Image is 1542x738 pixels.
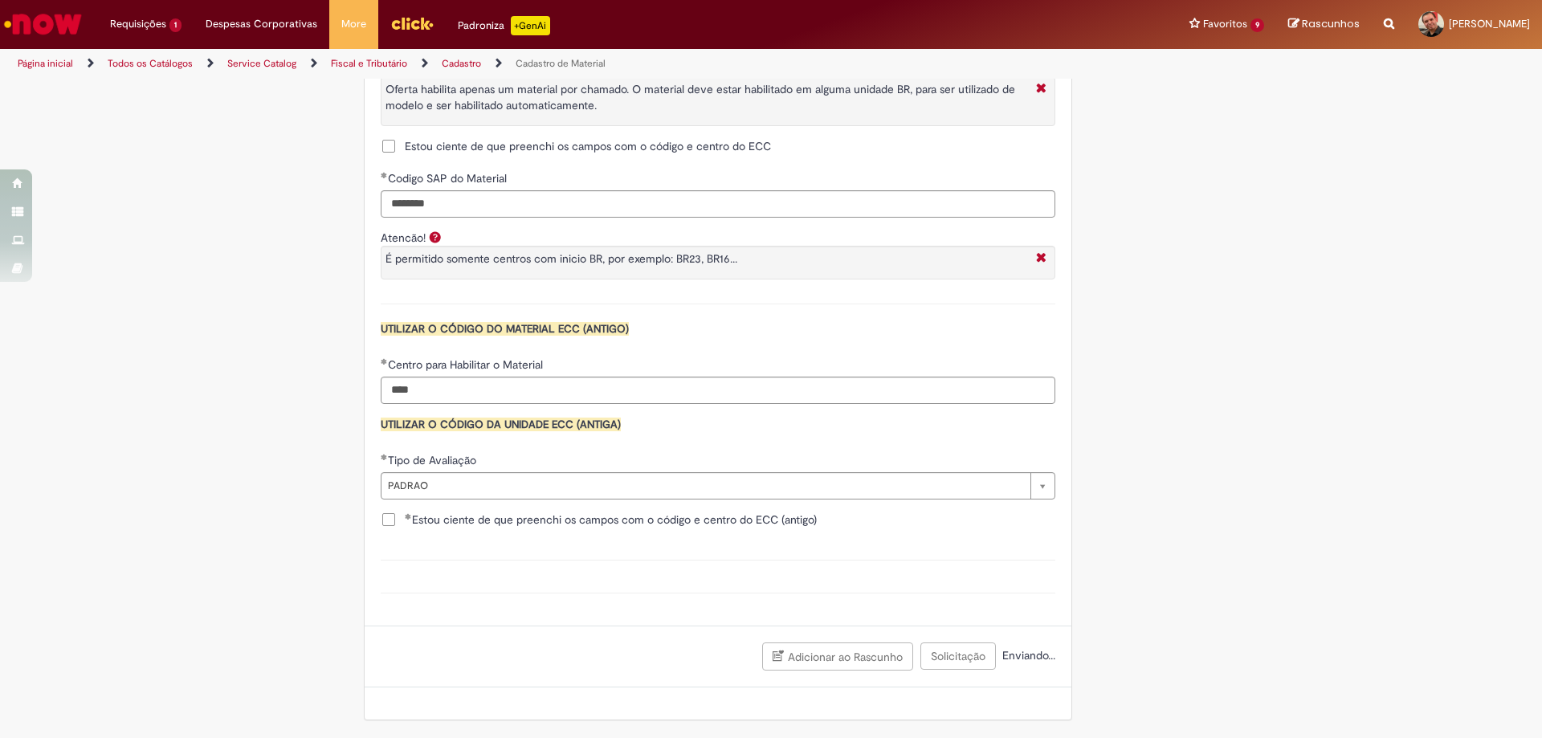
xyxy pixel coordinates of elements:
[110,16,166,32] span: Requisições
[390,11,434,35] img: click_logo_yellow_360x200.png
[381,418,621,431] span: UTILIZAR O CÓDIGO DA UNIDADE ECC (ANTIGA)
[511,16,550,35] p: +GenAi
[341,16,366,32] span: More
[405,513,412,520] span: Obrigatório Preenchido
[381,230,426,245] label: Atencão!
[1302,16,1360,31] span: Rascunhos
[381,172,388,178] span: Obrigatório Preenchido
[385,81,1028,113] p: Oferta habilita apenas um material por chamado. O material deve estar habilitado em alguma unidad...
[381,322,629,336] span: UTILIZAR O CÓDIGO DO MATERIAL ECC (ANTIGO)
[388,453,479,467] span: Tipo de Avaliação
[1449,17,1530,31] span: [PERSON_NAME]
[388,357,546,372] span: Centro para Habilitar o Material
[1250,18,1264,32] span: 9
[18,57,73,70] a: Página inicial
[227,57,296,70] a: Service Catalog
[1203,16,1247,32] span: Favoritos
[169,18,182,32] span: 1
[458,16,550,35] div: Padroniza
[405,512,817,528] span: Estou ciente de que preenchi os campos com o código e centro do ECC (antigo)
[206,16,317,32] span: Despesas Corporativas
[1032,251,1050,267] i: Fechar More information Por question_atencao
[381,454,388,460] span: Obrigatório Preenchido
[442,57,481,70] a: Cadastro
[12,49,1016,79] ul: Trilhas de página
[426,230,445,243] span: Ajuda para Atencão!
[999,648,1055,663] span: Enviando...
[381,190,1055,218] input: Codigo SAP do Material
[108,57,193,70] a: Todos os Catálogos
[381,358,388,365] span: Obrigatório Preenchido
[385,251,1028,267] p: É permitido somente centros com inicio BR, por exemplo: BR23, BR16...
[331,57,407,70] a: Fiscal e Tributário
[1032,81,1050,98] i: Fechar More information Por question_aten_o
[2,8,84,40] img: ServiceNow
[381,377,1055,404] input: Centro para Habilitar o Material
[388,171,510,186] span: Codigo SAP do Material
[405,138,771,154] span: Estou ciente de que preenchi os campos com o código e centro do ECC
[388,473,1022,499] span: PADRAO
[1288,17,1360,32] a: Rascunhos
[516,57,606,70] a: Cadastro de Material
